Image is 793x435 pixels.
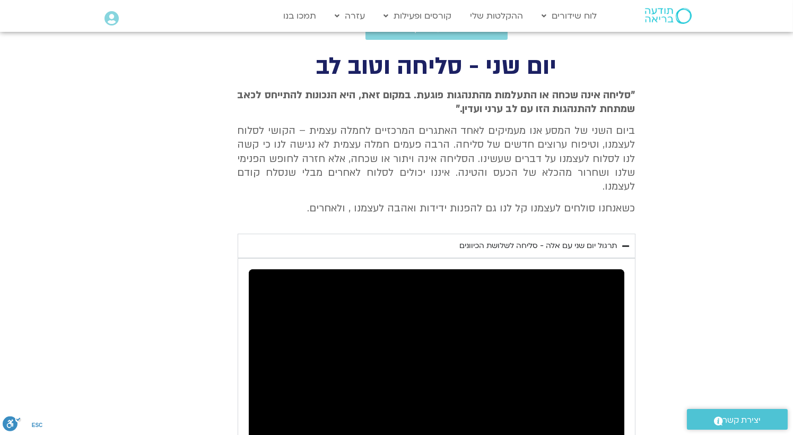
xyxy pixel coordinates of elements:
[460,240,617,252] div: תרגול יום שני עם אלה - סליחה לשלושת הכיוונים
[238,56,635,78] h2: יום שני - סליחה וטוב לב
[238,124,635,194] span: ביום השני של המסע אנו מעמיקים לאחד האתגרים המרכזיים לחמלה עצמית – הקושי לסלוח לעצמנו, וטיפוח ערוצ...
[465,6,528,26] a: ההקלטות שלי
[238,234,635,258] summary: תרגול יום שני עם אלה - סליחה לשלושת הכיוונים
[278,6,321,26] a: תמכו בנו
[238,201,635,215] p: כשאנחנו סולחים לעצמנו קל לנו גם להפנות ידידות ואהבה לעצמנו , ולאחרים.
[378,24,495,33] span: לתמיכה בשבוע ״בדרך החמלה״
[378,6,457,26] a: קורסים ופעילות
[645,8,692,24] img: תודעה בריאה
[536,6,602,26] a: לוח שידורים
[329,6,370,26] a: עזרה
[687,409,788,430] a: יצירת קשר
[723,413,761,428] span: יצירת קשר
[238,88,635,116] span: "סליחה אינה שכחה או התעלמות מהתנהגות פוגעת. במקום זאת, היא הנכונות להתייחס לכאב שמתחת להתנהגות הז...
